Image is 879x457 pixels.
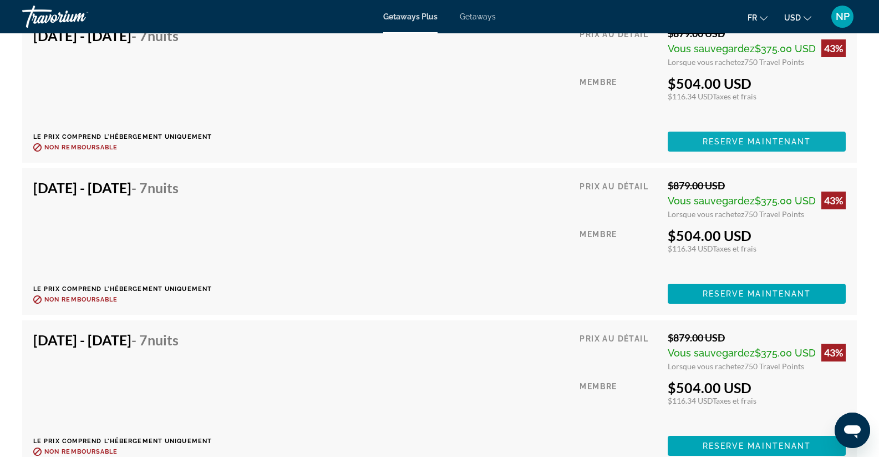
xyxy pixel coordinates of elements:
[148,332,179,348] span: nuits
[821,192,846,209] div: 43%
[744,361,804,371] span: 750 Travel Points
[668,57,744,67] span: Lorsque vous rachetez
[755,347,816,359] span: $375.00 USD
[668,179,846,192] div: $879.00 USD
[668,92,846,101] div: $116.34 USD
[580,332,659,371] div: Prix au détail
[703,441,811,450] span: Reserve maintenant
[44,296,118,303] span: Non remboursable
[44,144,118,151] span: Non remboursable
[744,209,804,219] span: 750 Travel Points
[744,57,804,67] span: 750 Travel Points
[668,379,846,396] div: $504.00 USD
[580,379,659,428] div: Membre
[821,344,846,361] div: 43%
[33,179,204,196] h4: [DATE] - [DATE]
[668,244,846,253] div: $116.34 USD
[580,27,659,67] div: Prix au détail
[755,43,816,54] span: $375.00 USD
[713,92,756,101] span: Taxes et frais
[22,2,133,31] a: Travorium
[33,285,212,293] p: Le prix comprend l'hébergement uniquement
[580,227,659,275] div: Membre
[836,11,850,22] span: NP
[383,12,438,21] a: Getaways Plus
[748,13,757,22] span: fr
[668,436,846,456] button: Reserve maintenant
[668,227,846,244] div: $504.00 USD
[668,132,846,152] button: Reserve maintenant
[713,244,756,253] span: Taxes et frais
[131,332,179,348] span: - 7
[748,9,768,26] button: Change language
[668,361,744,371] span: Lorsque vous rachetez
[668,332,846,344] div: $879.00 USD
[148,27,179,44] span: nuits
[131,27,179,44] span: - 7
[784,9,811,26] button: Change currency
[131,179,179,196] span: - 7
[33,27,204,44] h4: [DATE] - [DATE]
[668,347,755,359] span: Vous sauvegardez
[33,332,204,348] h4: [DATE] - [DATE]
[668,396,846,405] div: $116.34 USD
[784,13,801,22] span: USD
[580,179,659,219] div: Prix au détail
[668,27,846,39] div: $879.00 USD
[703,289,811,298] span: Reserve maintenant
[33,133,212,140] p: Le prix comprend l'hébergement uniquement
[668,209,744,219] span: Lorsque vous rachetez
[713,396,756,405] span: Taxes et frais
[580,75,659,123] div: Membre
[755,195,816,207] span: $375.00 USD
[668,195,755,207] span: Vous sauvegardez
[460,12,496,21] a: Getaways
[821,39,846,57] div: 43%
[835,413,870,448] iframe: Bouton de lancement de la fenêtre de messagerie
[33,438,212,445] p: Le prix comprend l'hébergement uniquement
[668,43,755,54] span: Vous sauvegardez
[828,5,857,28] button: User Menu
[703,137,811,146] span: Reserve maintenant
[668,284,846,304] button: Reserve maintenant
[148,179,179,196] span: nuits
[44,448,118,455] span: Non remboursable
[668,75,846,92] div: $504.00 USD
